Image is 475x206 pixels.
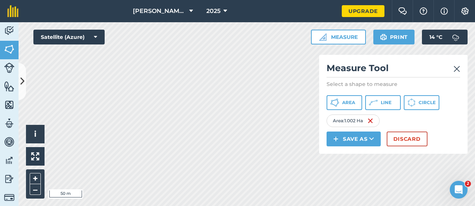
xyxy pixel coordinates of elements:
[4,173,14,185] img: svg+xml;base64,PD94bWwgdmVyc2lvbj0iMS4wIiBlbmNvZGluZz0idXRmLTgiPz4KPCEtLSBHZW5lcmF0b3I6IEFkb2JlIE...
[465,181,471,187] span: 2
[30,184,41,195] button: –
[319,33,327,41] img: Ruler icon
[4,81,14,92] img: svg+xml;base64,PHN2ZyB4bWxucz0iaHR0cDovL3d3dy53My5vcmcvMjAwMC9zdmciIHdpZHRoPSI1NiIgaGVpZ2h0PSI2MC...
[327,114,380,127] div: Area : 1.002 Ha
[419,7,428,15] img: A question mark icon
[419,100,436,106] span: Circle
[327,95,362,110] button: Area
[367,116,373,125] img: svg+xml;base64,PHN2ZyB4bWxucz0iaHR0cDovL3d3dy53My5vcmcvMjAwMC9zdmciIHdpZHRoPSIxNiIgaGVpZ2h0PSIyNC...
[133,7,186,16] span: [PERSON_NAME] Farm
[4,192,14,203] img: svg+xml;base64,PD94bWwgdmVyc2lvbj0iMS4wIiBlbmNvZGluZz0idXRmLTgiPz4KPCEtLSBHZW5lcmF0b3I6IEFkb2JlIE...
[342,100,355,106] span: Area
[404,95,439,110] button: Circle
[4,136,14,147] img: svg+xml;base64,PD94bWwgdmVyc2lvbj0iMS4wIiBlbmNvZGluZz0idXRmLTgiPz4KPCEtLSBHZW5lcmF0b3I6IEFkb2JlIE...
[398,7,407,15] img: Two speech bubbles overlapping with the left bubble in the forefront
[453,64,460,73] img: svg+xml;base64,PHN2ZyB4bWxucz0iaHR0cDovL3d3dy53My5vcmcvMjAwMC9zdmciIHdpZHRoPSIyMiIgaGVpZ2h0PSIzMC...
[429,30,442,44] span: 14 ° C
[7,5,19,17] img: fieldmargin Logo
[422,30,468,44] button: 14 °C
[34,129,36,139] span: i
[30,173,41,184] button: +
[365,95,401,110] button: Line
[333,134,338,143] img: svg+xml;base64,PHN2ZyB4bWxucz0iaHR0cDovL3d3dy53My5vcmcvMjAwMC9zdmciIHdpZHRoPSIxNCIgaGVpZ2h0PSIyNC...
[4,63,14,73] img: svg+xml;base64,PD94bWwgdmVyc2lvbj0iMS4wIiBlbmNvZGluZz0idXRmLTgiPz4KPCEtLSBHZW5lcmF0b3I6IEFkb2JlIE...
[31,152,39,160] img: Four arrows, one pointing top left, one top right, one bottom right and the last bottom left
[342,5,384,17] a: Upgrade
[4,118,14,129] img: svg+xml;base64,PD94bWwgdmVyc2lvbj0iMS4wIiBlbmNvZGluZz0idXRmLTgiPz4KPCEtLSBHZW5lcmF0b3I6IEFkb2JlIE...
[373,30,415,44] button: Print
[440,7,448,16] img: svg+xml;base64,PHN2ZyB4bWxucz0iaHR0cDovL3d3dy53My5vcmcvMjAwMC9zdmciIHdpZHRoPSIxNyIgaGVpZ2h0PSIxNy...
[4,25,14,36] img: svg+xml;base64,PD94bWwgdmVyc2lvbj0iMS4wIiBlbmNvZGluZz0idXRmLTgiPz4KPCEtLSBHZW5lcmF0b3I6IEFkb2JlIE...
[4,99,14,110] img: svg+xml;base64,PHN2ZyB4bWxucz0iaHR0cDovL3d3dy53My5vcmcvMjAwMC9zdmciIHdpZHRoPSI1NiIgaGVpZ2h0PSI2MC...
[311,30,366,44] button: Measure
[448,30,463,44] img: svg+xml;base64,PD94bWwgdmVyc2lvbj0iMS4wIiBlbmNvZGluZz0idXRmLTgiPz4KPCEtLSBHZW5lcmF0b3I6IEFkb2JlIE...
[26,125,45,143] button: i
[450,181,468,199] iframe: Intercom live chat
[327,62,460,77] h2: Measure Tool
[387,132,427,146] button: Discard
[206,7,220,16] span: 2025
[327,132,381,146] button: Save as
[327,80,460,88] p: Select a shape to measure
[4,155,14,166] img: svg+xml;base64,PD94bWwgdmVyc2lvbj0iMS4wIiBlbmNvZGluZz0idXRmLTgiPz4KPCEtLSBHZW5lcmF0b3I6IEFkb2JlIE...
[4,44,14,55] img: svg+xml;base64,PHN2ZyB4bWxucz0iaHR0cDovL3d3dy53My5vcmcvMjAwMC9zdmciIHdpZHRoPSI1NiIgaGVpZ2h0PSI2MC...
[461,7,469,15] img: A cog icon
[381,100,392,106] span: Line
[33,30,105,44] button: Satellite (Azure)
[380,33,387,41] img: svg+xml;base64,PHN2ZyB4bWxucz0iaHR0cDovL3d3dy53My5vcmcvMjAwMC9zdmciIHdpZHRoPSIxOSIgaGVpZ2h0PSIyNC...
